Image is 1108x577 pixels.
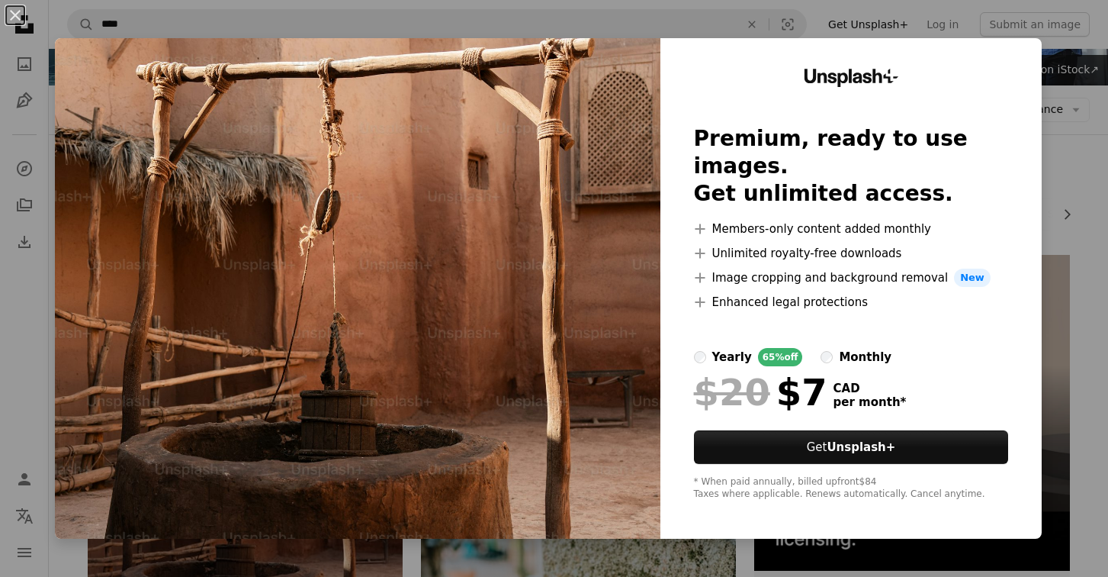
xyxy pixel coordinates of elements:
[827,440,895,454] strong: Unsplash+
[694,244,1009,263] li: Unlimited royalty-free downloads
[839,348,891,366] div: monthly
[821,351,833,363] input: monthly
[694,351,706,363] input: yearly65%off
[954,269,991,287] span: New
[712,348,752,366] div: yearly
[694,372,770,412] span: $20
[694,293,1009,311] li: Enhanced legal protections
[694,430,1009,464] button: GetUnsplash+
[694,220,1009,238] li: Members-only content added monthly
[758,348,803,366] div: 65% off
[694,372,827,412] div: $7
[694,125,1009,208] h2: Premium, ready to use images. Get unlimited access.
[694,269,1009,287] li: Image cropping and background removal
[833,382,907,395] span: CAD
[694,476,1009,501] div: * When paid annually, billed upfront $84 Taxes where applicable. Renews automatically. Cancel any...
[833,395,907,409] span: per month *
